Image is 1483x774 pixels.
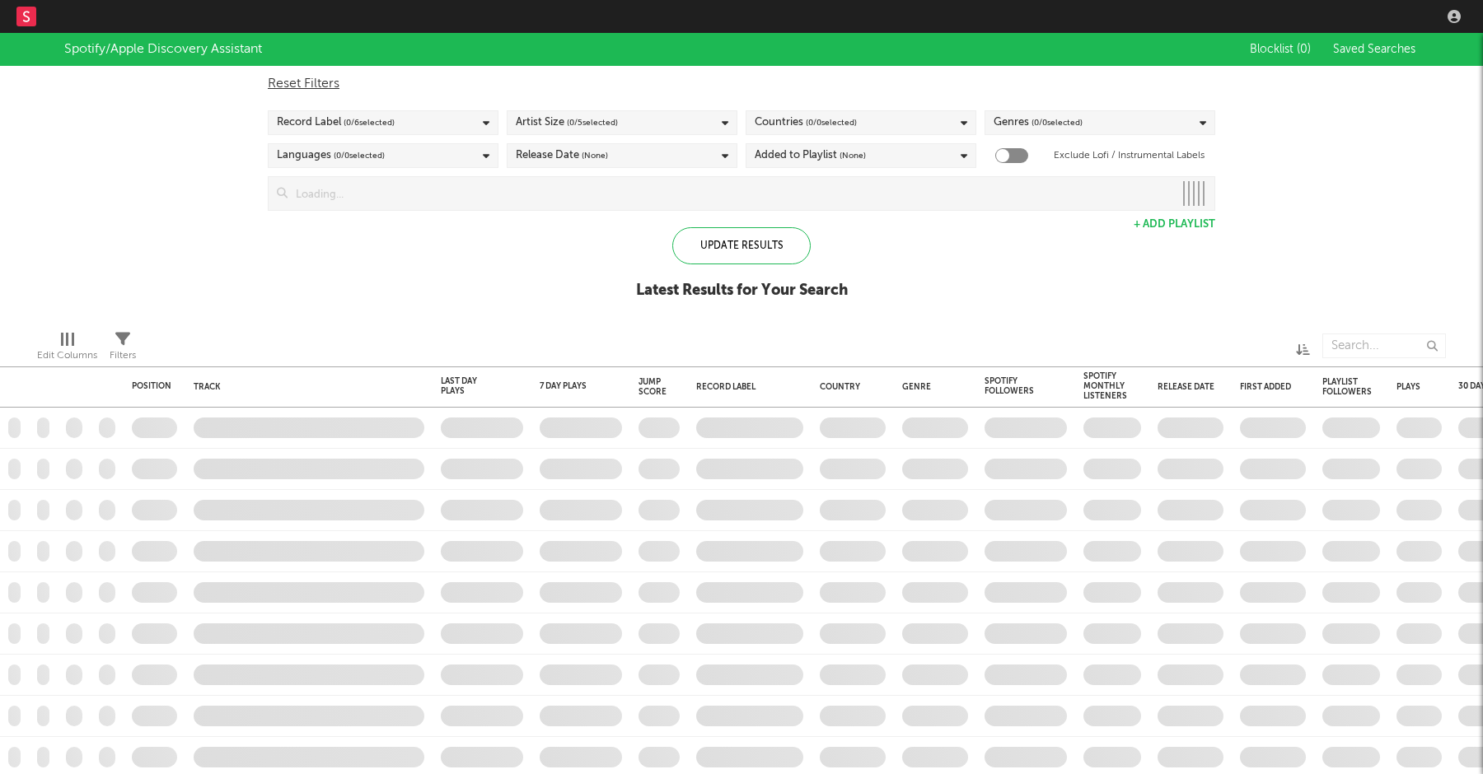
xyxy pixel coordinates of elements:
[268,74,1215,94] div: Reset Filters
[1054,146,1205,166] label: Exclude Lofi / Instrumental Labels
[1322,333,1446,358] input: Search...
[1328,43,1419,56] button: Saved Searches
[806,113,857,133] span: ( 0 / 0 selected)
[582,146,608,166] span: (None)
[277,146,385,166] div: Languages
[696,382,795,392] div: Record Label
[840,146,866,166] span: (None)
[110,346,136,366] div: Filters
[755,146,866,166] div: Added to Playlist
[672,227,811,264] div: Update Results
[64,40,262,59] div: Spotify/Apple Discovery Assistant
[1250,44,1311,55] span: Blocklist
[334,146,385,166] span: ( 0 / 0 selected)
[1134,219,1215,230] button: + Add Playlist
[820,382,877,392] div: Country
[636,281,848,301] div: Latest Results for Your Search
[441,376,498,396] div: Last Day Plays
[194,382,416,392] div: Track
[1083,371,1127,401] div: Spotify Monthly Listeners
[994,113,1083,133] div: Genres
[288,177,1173,210] input: Loading...
[902,382,960,392] div: Genre
[37,325,97,373] div: Edit Columns
[1158,382,1215,392] div: Release Date
[37,346,97,366] div: Edit Columns
[1333,44,1419,55] span: Saved Searches
[1032,113,1083,133] span: ( 0 / 0 selected)
[277,113,395,133] div: Record Label
[110,325,136,373] div: Filters
[1396,382,1420,392] div: Plays
[755,113,857,133] div: Countries
[985,376,1042,396] div: Spotify Followers
[132,381,171,391] div: Position
[344,113,395,133] span: ( 0 / 6 selected)
[1297,44,1311,55] span: ( 0 )
[1240,382,1298,392] div: First Added
[516,146,608,166] div: Release Date
[1322,377,1372,397] div: Playlist Followers
[567,113,618,133] span: ( 0 / 5 selected)
[639,377,667,397] div: Jump Score
[540,381,597,391] div: 7 Day Plays
[516,113,618,133] div: Artist Size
